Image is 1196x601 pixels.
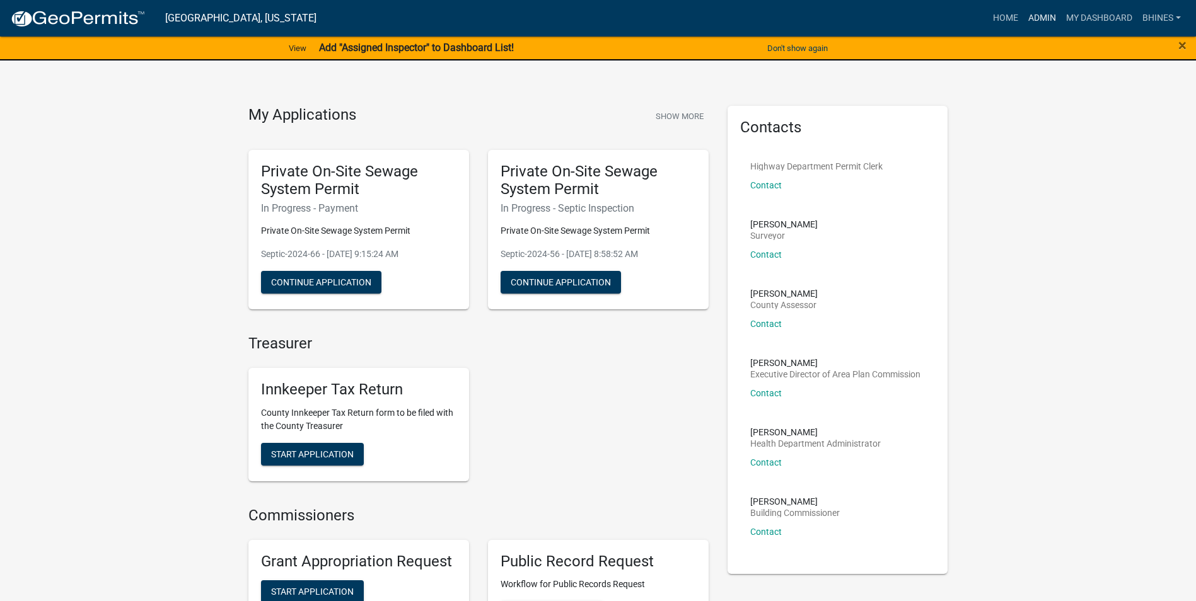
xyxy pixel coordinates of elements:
[750,388,782,398] a: Contact
[501,202,696,214] h6: In Progress - Septic Inspection
[271,449,354,459] span: Start Application
[750,249,782,260] a: Contact
[284,38,311,59] a: View
[1023,6,1061,30] a: Admin
[501,578,696,591] p: Workflow for Public Records Request
[988,6,1023,30] a: Home
[651,106,709,127] button: Show More
[248,507,709,525] h4: Commissioners
[750,231,818,240] p: Surveyor
[248,335,709,353] h4: Treasurer
[261,381,456,399] h5: Innkeeper Tax Return
[1178,38,1187,53] button: Close
[501,163,696,199] h5: Private On-Site Sewage System Permit
[261,552,456,571] h5: Grant Appropriation Request
[1061,6,1137,30] a: My Dashboard
[750,289,818,298] p: [PERSON_NAME]
[750,358,920,367] p: [PERSON_NAME]
[261,443,364,466] button: Start Application
[271,587,354,597] span: Start Application
[1178,37,1187,54] span: ×
[501,248,696,261] p: Septic-2024-56 - [DATE] 8:58:52 AM
[261,202,456,214] h6: In Progress - Payment
[165,8,316,29] a: [GEOGRAPHIC_DATA], [US_STATE]
[319,42,514,54] strong: Add "Assigned Inspector" to Dashboard List!
[750,162,883,171] p: Highway Department Permit Clerk
[261,406,456,433] p: County Innkeeper Tax Return form to be filed with the County Treasurer
[750,527,782,537] a: Contact
[261,248,456,261] p: Septic-2024-66 - [DATE] 9:15:24 AM
[740,118,936,137] h5: Contacts
[750,300,818,309] p: County Assessor
[750,457,782,467] a: Contact
[501,552,696,571] h5: Public Record Request
[501,271,621,294] button: Continue Application
[1137,6,1186,30] a: bhines
[750,439,881,448] p: Health Department Administrator
[750,220,818,229] p: [PERSON_NAME]
[750,508,840,517] p: Building Commissioner
[762,38,833,59] button: Don't show again
[501,224,696,238] p: Private On-Site Sewage System Permit
[261,163,456,199] h5: Private On-Site Sewage System Permit
[261,224,456,238] p: Private On-Site Sewage System Permit
[248,106,356,125] h4: My Applications
[750,497,840,506] p: [PERSON_NAME]
[750,319,782,329] a: Contact
[750,428,881,437] p: [PERSON_NAME]
[261,271,381,294] button: Continue Application
[750,370,920,379] p: Executive Director of Area Plan Commission
[750,180,782,190] a: Contact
